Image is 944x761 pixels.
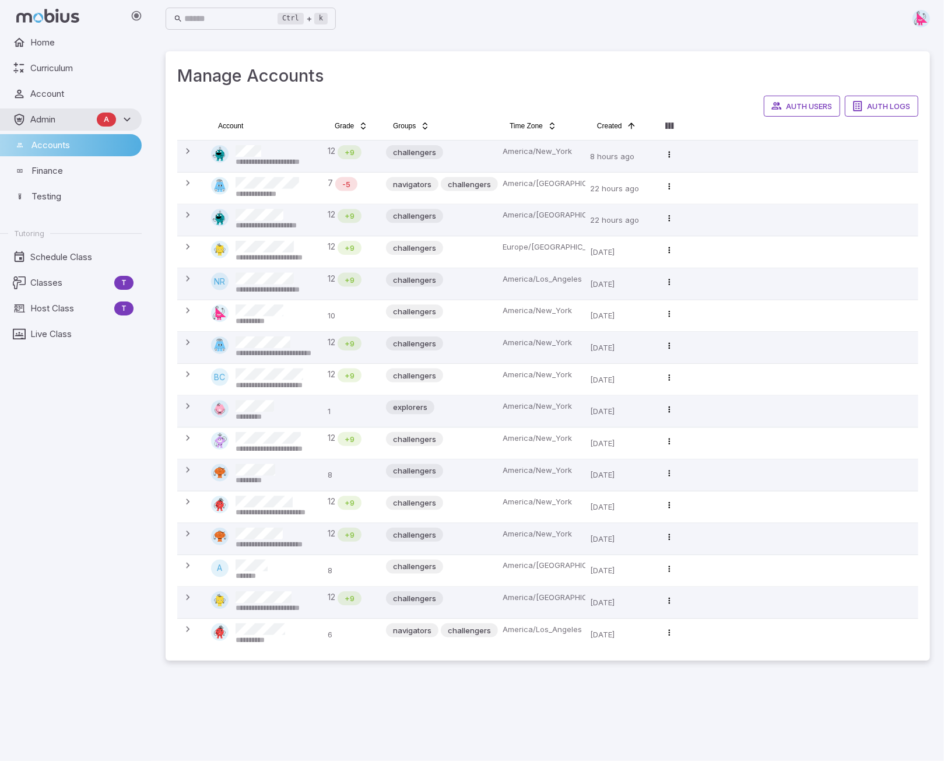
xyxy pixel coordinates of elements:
[503,336,581,348] p: America/New_York
[503,528,581,539] p: America/New_York
[328,117,375,135] button: Grade
[503,117,564,135] button: Time Zone
[386,146,443,158] span: challengers
[503,560,581,571] p: America/[GEOGRAPHIC_DATA]
[913,10,930,27] img: right-triangle.svg
[590,528,651,550] p: [DATE]
[590,336,651,359] p: [DATE]
[211,336,229,354] img: trapezoid.svg
[328,400,377,422] p: 1
[338,591,362,605] div: Math is above age level
[211,496,229,513] img: circle.svg
[590,241,651,263] p: [DATE]
[660,117,679,135] button: Column visibility
[328,528,335,542] span: 12
[386,274,443,286] span: challengers
[503,432,581,444] p: America/New_York
[328,623,377,646] p: 6
[503,496,581,507] p: America/New_York
[590,496,651,518] p: [DATE]
[30,276,110,289] span: Classes
[590,117,643,135] button: Created
[590,273,651,295] p: [DATE]
[590,591,651,613] p: [DATE]
[764,96,840,117] button: Auth Users
[503,177,581,189] p: America/[GEOGRAPHIC_DATA]
[211,560,229,577] div: A
[211,464,229,482] img: oval.svg
[386,210,443,222] span: challengers
[328,304,377,327] p: 10
[338,370,362,381] span: +9
[328,496,335,510] span: 12
[386,529,443,541] span: challengers
[30,328,134,341] span: Live Class
[338,241,362,255] div: Math is above age level
[386,401,434,413] span: explorers
[335,121,354,131] span: Grade
[338,496,362,510] div: Math is above age level
[386,592,443,604] span: challengers
[30,251,134,264] span: Schedule Class
[328,591,335,605] span: 12
[211,400,229,418] img: hexagon.svg
[335,177,357,191] div: Math is below age level
[338,210,362,222] span: +9
[328,273,335,287] span: 12
[211,528,229,545] img: oval.svg
[211,623,229,641] img: circle.svg
[338,528,362,542] div: Math is above age level
[503,591,581,603] p: America/[GEOGRAPHIC_DATA]
[503,145,581,157] p: America/New_York
[590,304,651,327] p: [DATE]
[338,338,362,349] span: +9
[503,623,581,635] p: America/Los_Angeles
[31,190,134,203] span: Testing
[386,338,443,349] span: challengers
[503,273,581,285] p: America/Los_Angeles
[338,592,362,604] span: +9
[386,625,438,636] span: navigators
[114,277,134,289] span: T
[218,121,243,131] span: Account
[30,87,134,100] span: Account
[177,63,918,89] h3: Manage Accounts
[503,241,581,253] p: Europe/[GEOGRAPHIC_DATA]
[590,177,651,199] p: 22 hours ago
[386,497,443,508] span: challengers
[510,121,543,131] span: Time Zone
[14,228,44,239] span: Tutoring
[386,465,443,477] span: challengers
[386,242,443,254] span: challengers
[328,336,335,350] span: 12
[338,274,362,286] span: +9
[338,336,362,350] div: Math is above age level
[386,370,443,381] span: challengers
[328,241,335,255] span: 12
[211,209,229,226] img: octagon.svg
[278,12,328,26] div: +
[211,241,229,258] img: square.svg
[590,400,651,422] p: [DATE]
[503,400,581,412] p: America/New_York
[31,139,134,152] span: Accounts
[328,145,335,159] span: 12
[97,114,116,125] span: A
[30,36,134,49] span: Home
[328,464,377,486] p: 8
[338,242,362,254] span: +9
[30,113,92,126] span: Admin
[278,13,304,24] kbd: Ctrl
[590,623,651,646] p: [DATE]
[386,433,443,445] span: challengers
[338,369,362,383] div: Math is above age level
[441,625,498,636] span: challengers
[441,178,498,190] span: challengers
[590,464,651,486] p: [DATE]
[338,432,362,446] div: Math is above age level
[503,209,581,220] p: America/[GEOGRAPHIC_DATA]
[386,561,443,573] span: challengers
[30,302,110,315] span: Host Class
[386,306,443,317] span: challengers
[328,209,335,223] span: 12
